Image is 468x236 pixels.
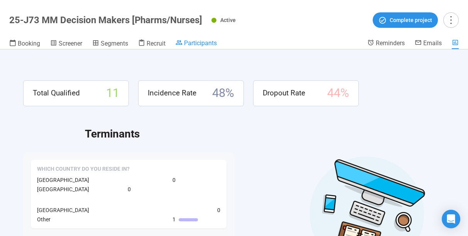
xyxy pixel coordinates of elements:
[376,39,405,47] span: Reminders
[184,39,217,47] span: Participants
[220,17,236,23] span: Active
[37,165,130,173] span: Which country do you reside in?
[106,84,119,103] span: 11
[9,15,202,25] h1: 25-J73 MM Decision Makers [Pharms/Nurses]
[443,12,459,28] button: more
[33,87,80,99] span: Total Qualified
[263,87,305,99] span: Dropout Rate
[50,39,82,49] a: Screener
[85,126,445,143] h2: Terminants
[446,15,456,25] span: more
[37,207,89,213] span: [GEOGRAPHIC_DATA]
[176,39,217,48] a: Participants
[217,206,220,214] span: 0
[415,39,442,48] a: Emails
[442,210,460,228] div: Open Intercom Messenger
[18,40,40,47] span: Booking
[9,39,40,49] a: Booking
[92,39,128,49] a: Segments
[172,176,176,184] span: 0
[37,177,89,183] span: [GEOGRAPHIC_DATA]
[147,40,166,47] span: Recruit
[37,216,51,222] span: Other
[423,39,442,47] span: Emails
[373,12,438,28] button: Complete project
[59,40,82,47] span: Screener
[367,39,405,48] a: Reminders
[327,84,349,103] span: 44 %
[138,39,166,49] a: Recruit
[128,185,131,194] span: 0
[37,186,89,192] span: [GEOGRAPHIC_DATA]
[390,16,432,24] span: Complete project
[212,84,234,103] span: 48 %
[172,215,176,224] span: 1
[101,40,128,47] span: Segments
[148,87,196,99] span: Incidence Rate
